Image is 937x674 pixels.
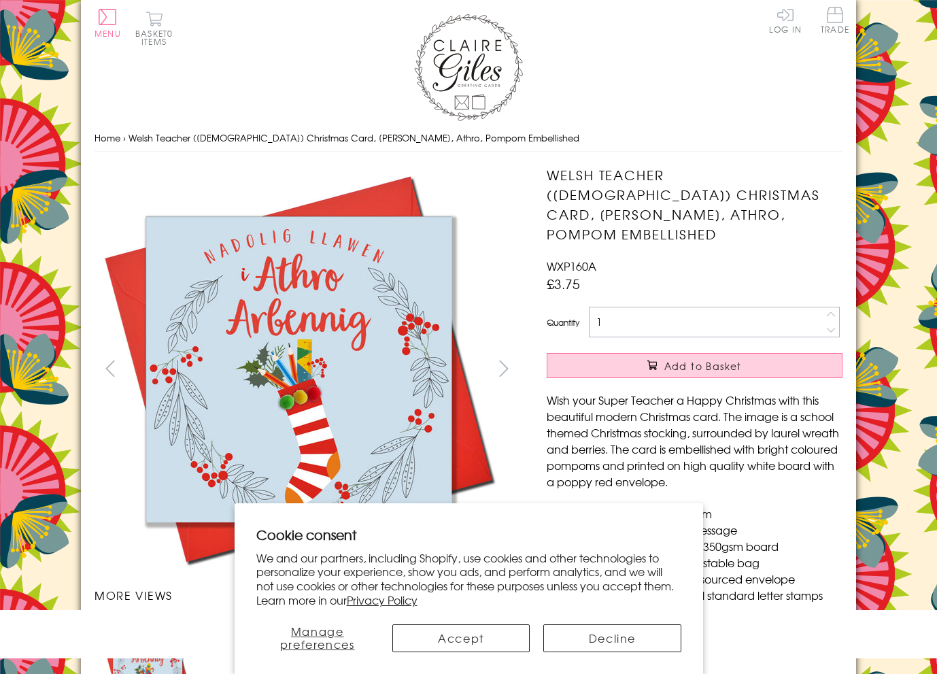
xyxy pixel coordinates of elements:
[95,165,502,573] img: Welsh Teacher (Male) Christmas Card, Nadolig Llawen, Athro, Pompom Embellished
[547,274,580,293] span: £3.75
[547,392,842,490] p: Wish your Super Teacher a Happy Christmas with this beautiful modern Christmas card. The image is...
[547,165,842,243] h1: Welsh Teacher ([DEMOGRAPHIC_DATA]) Christmas Card, [PERSON_NAME], Athro, Pompom Embellished
[95,9,121,37] button: Menu
[543,624,681,652] button: Decline
[141,27,173,48] span: 0 items
[769,7,802,33] a: Log In
[489,353,519,384] button: next
[256,525,681,544] h2: Cookie consent
[414,14,523,121] img: Claire Giles Greetings Cards
[280,623,355,652] span: Manage preferences
[95,27,121,39] span: Menu
[547,353,842,378] button: Add to Basket
[256,624,379,652] button: Manage preferences
[664,359,742,373] span: Add to Basket
[129,131,579,144] span: Welsh Teacher ([DEMOGRAPHIC_DATA]) Christmas Card, [PERSON_NAME], Athro, Pompom Embellished
[547,316,579,328] label: Quantity
[95,587,519,603] h3: More views
[392,624,530,652] button: Accept
[347,592,418,608] a: Privacy Policy
[519,165,927,492] img: Welsh Teacher (Male) Christmas Card, Nadolig Llawen, Athro, Pompom Embellished
[821,7,849,36] a: Trade
[256,551,681,607] p: We and our partners, including Shopify, use cookies and other technologies to personalize your ex...
[95,124,842,152] nav: breadcrumbs
[547,258,596,274] span: WXP160A
[123,131,126,144] span: ›
[135,11,173,46] button: Basket0 items
[95,131,120,144] a: Home
[821,7,849,33] span: Trade
[95,353,125,384] button: prev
